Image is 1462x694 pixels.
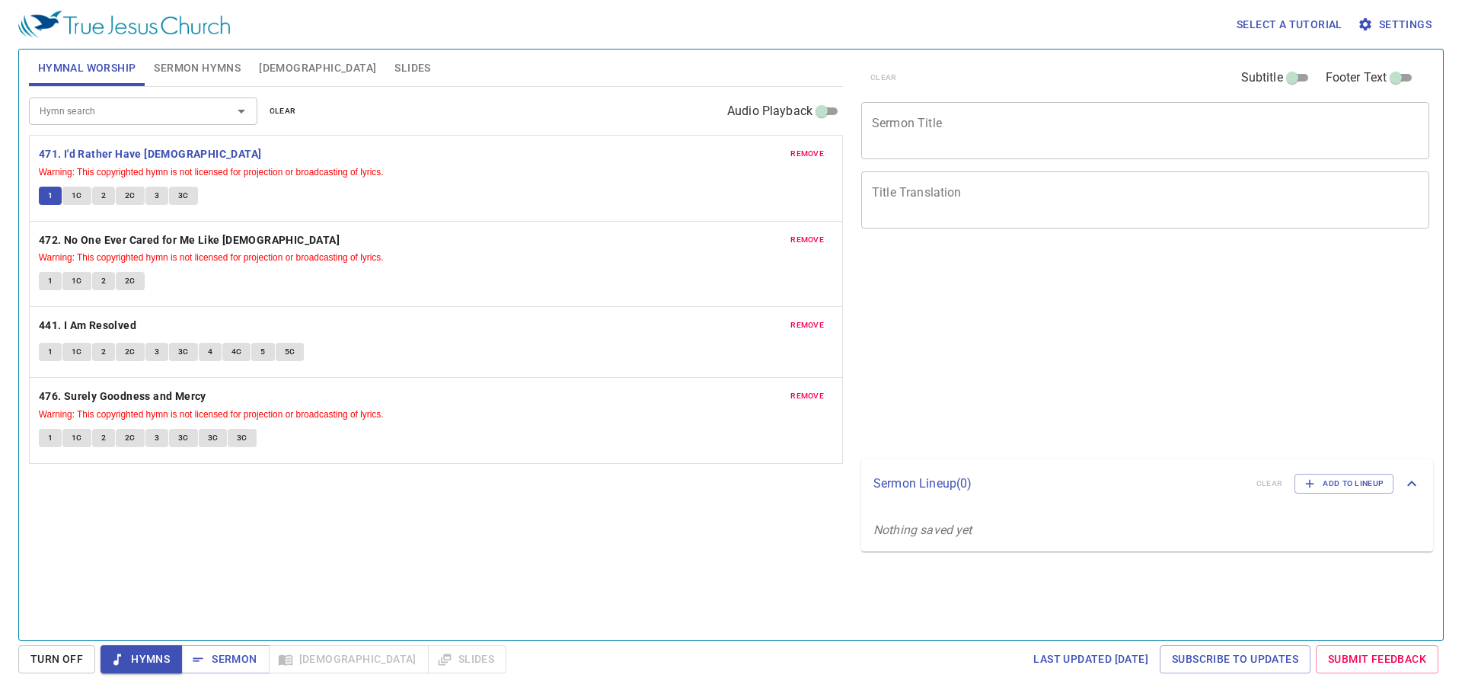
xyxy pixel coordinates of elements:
[72,189,82,203] span: 1C
[116,187,145,205] button: 2C
[39,231,340,250] b: 472. No One Ever Cared for Me Like [DEMOGRAPHIC_DATA]
[1316,645,1438,673] a: Submit Feedback
[260,102,305,120] button: clear
[781,387,833,405] button: remove
[48,431,53,445] span: 1
[145,187,168,205] button: 3
[39,167,384,177] small: Warning: This copyrighted hymn is not licensed for projection or broadcasting of lyrics.
[251,343,274,361] button: 5
[1033,650,1148,669] span: Last updated [DATE]
[39,145,262,164] b: 471. I'd Rather Have [DEMOGRAPHIC_DATA]
[72,274,82,288] span: 1C
[1355,11,1438,39] button: Settings
[125,274,136,288] span: 2C
[178,189,189,203] span: 3C
[222,343,251,361] button: 4C
[231,101,252,122] button: Open
[39,187,62,205] button: 1
[1231,11,1349,39] button: Select a tutorial
[237,431,247,445] span: 3C
[873,475,1244,493] p: Sermon Lineup ( 0 )
[169,187,198,205] button: 3C
[39,316,139,335] button: 441. I Am Resolved
[48,345,53,359] span: 1
[155,431,159,445] span: 3
[781,231,833,249] button: remove
[101,431,106,445] span: 2
[169,343,198,361] button: 3C
[39,409,384,420] small: Warning: This copyrighted hymn is not licensed for projection or broadcasting of lyrics.
[285,345,295,359] span: 5C
[39,231,343,250] button: 472. No One Ever Cared for Me Like [DEMOGRAPHIC_DATA]
[231,345,242,359] span: 4C
[1326,69,1387,87] span: Footer Text
[145,343,168,361] button: 3
[62,343,91,361] button: 1C
[1328,650,1426,669] span: Submit Feedback
[62,272,91,290] button: 1C
[101,274,106,288] span: 2
[199,343,222,361] button: 4
[1304,477,1384,491] span: Add to Lineup
[18,645,95,673] button: Turn Off
[39,252,384,263] small: Warning: This copyrighted hymn is not licensed for projection or broadcasting of lyrics.
[199,429,228,447] button: 3C
[178,431,189,445] span: 3C
[1237,15,1342,34] span: Select a tutorial
[125,345,136,359] span: 2C
[1241,69,1283,87] span: Subtitle
[727,102,812,120] span: Audio Playback
[790,147,824,161] span: remove
[855,245,1317,453] iframe: from-child
[270,104,296,118] span: clear
[145,429,168,447] button: 3
[125,431,136,445] span: 2C
[1027,645,1154,673] a: Last updated [DATE]
[48,274,53,288] span: 1
[39,343,62,361] button: 1
[116,272,145,290] button: 2C
[101,645,182,673] button: Hymns
[154,59,241,78] span: Sermon Hymns
[62,187,91,205] button: 1C
[394,59,430,78] span: Slides
[169,429,198,447] button: 3C
[873,523,972,537] i: Nothing saved yet
[92,272,115,290] button: 2
[62,429,91,447] button: 1C
[260,345,265,359] span: 5
[92,343,115,361] button: 2
[116,343,145,361] button: 2C
[39,429,62,447] button: 1
[781,145,833,163] button: remove
[1361,15,1432,34] span: Settings
[781,316,833,334] button: remove
[155,189,159,203] span: 3
[72,431,82,445] span: 1C
[48,189,53,203] span: 1
[1160,645,1310,673] a: Subscribe to Updates
[228,429,257,447] button: 3C
[125,189,136,203] span: 2C
[155,345,159,359] span: 3
[72,345,82,359] span: 1C
[861,459,1433,509] div: Sermon Lineup(0)clearAdd to Lineup
[39,387,206,406] b: 476. Surely Goodness and Mercy
[276,343,305,361] button: 5C
[790,233,824,247] span: remove
[178,345,189,359] span: 3C
[113,650,170,669] span: Hymns
[30,650,83,669] span: Turn Off
[181,645,269,673] button: Sermon
[116,429,145,447] button: 2C
[39,145,264,164] button: 471. I'd Rather Have [DEMOGRAPHIC_DATA]
[193,650,257,669] span: Sermon
[101,189,106,203] span: 2
[18,11,230,38] img: True Jesus Church
[790,318,824,332] span: remove
[208,345,212,359] span: 4
[1172,650,1298,669] span: Subscribe to Updates
[39,316,136,335] b: 441. I Am Resolved
[790,389,824,403] span: remove
[38,59,136,78] span: Hymnal Worship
